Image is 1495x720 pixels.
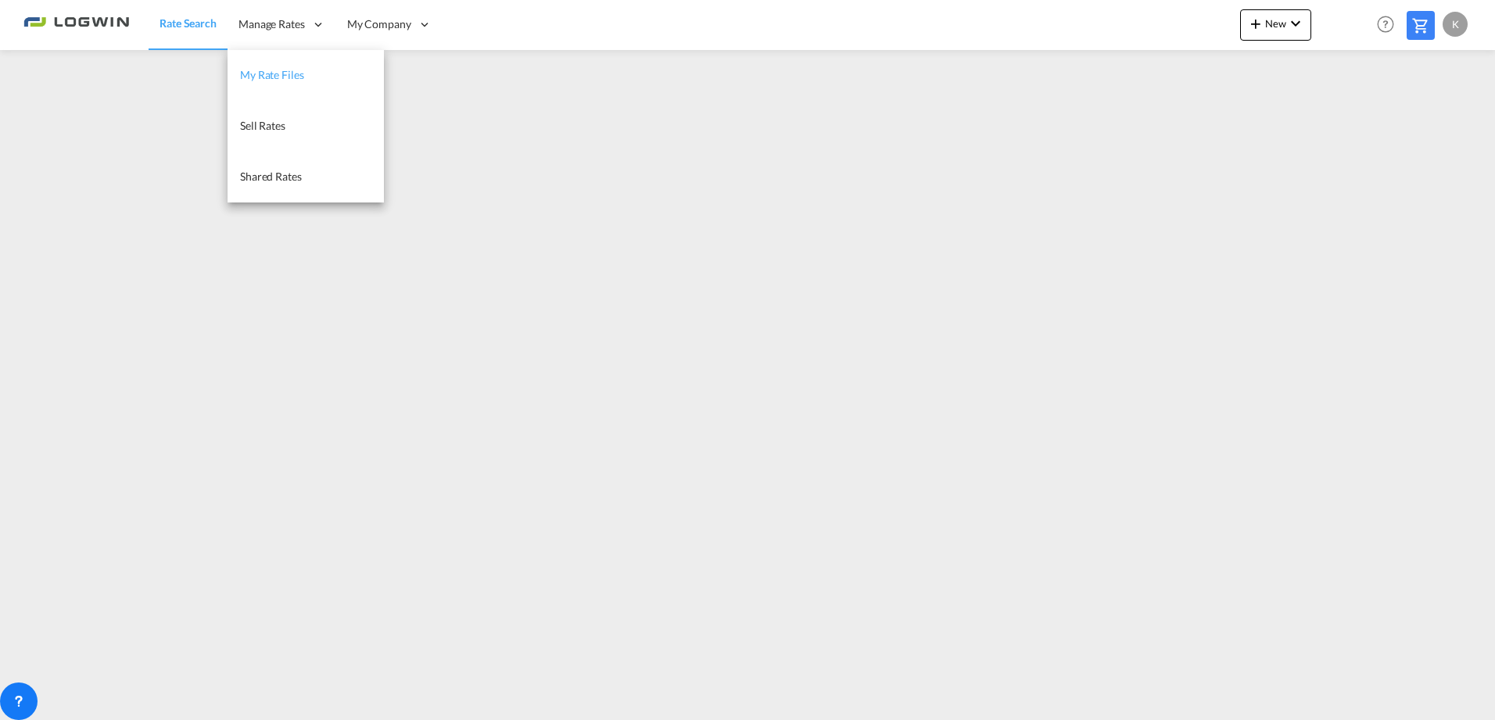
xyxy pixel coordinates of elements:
[228,101,384,152] a: Sell Rates
[228,50,384,101] a: My Rate Files
[160,16,217,30] span: Rate Search
[1246,14,1265,33] md-icon: icon-plus 400-fg
[1443,12,1468,37] div: K
[228,152,384,202] a: Shared Rates
[1372,11,1399,38] span: Help
[1240,9,1311,41] button: icon-plus 400-fgNewicon-chevron-down
[238,16,305,32] span: Manage Rates
[240,68,304,81] span: My Rate Files
[347,16,411,32] span: My Company
[1286,14,1305,33] md-icon: icon-chevron-down
[1372,11,1407,39] div: Help
[240,170,302,183] span: Shared Rates
[23,7,129,42] img: 2761ae10d95411efa20a1f5e0282d2d7.png
[1246,17,1305,30] span: New
[240,119,285,132] span: Sell Rates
